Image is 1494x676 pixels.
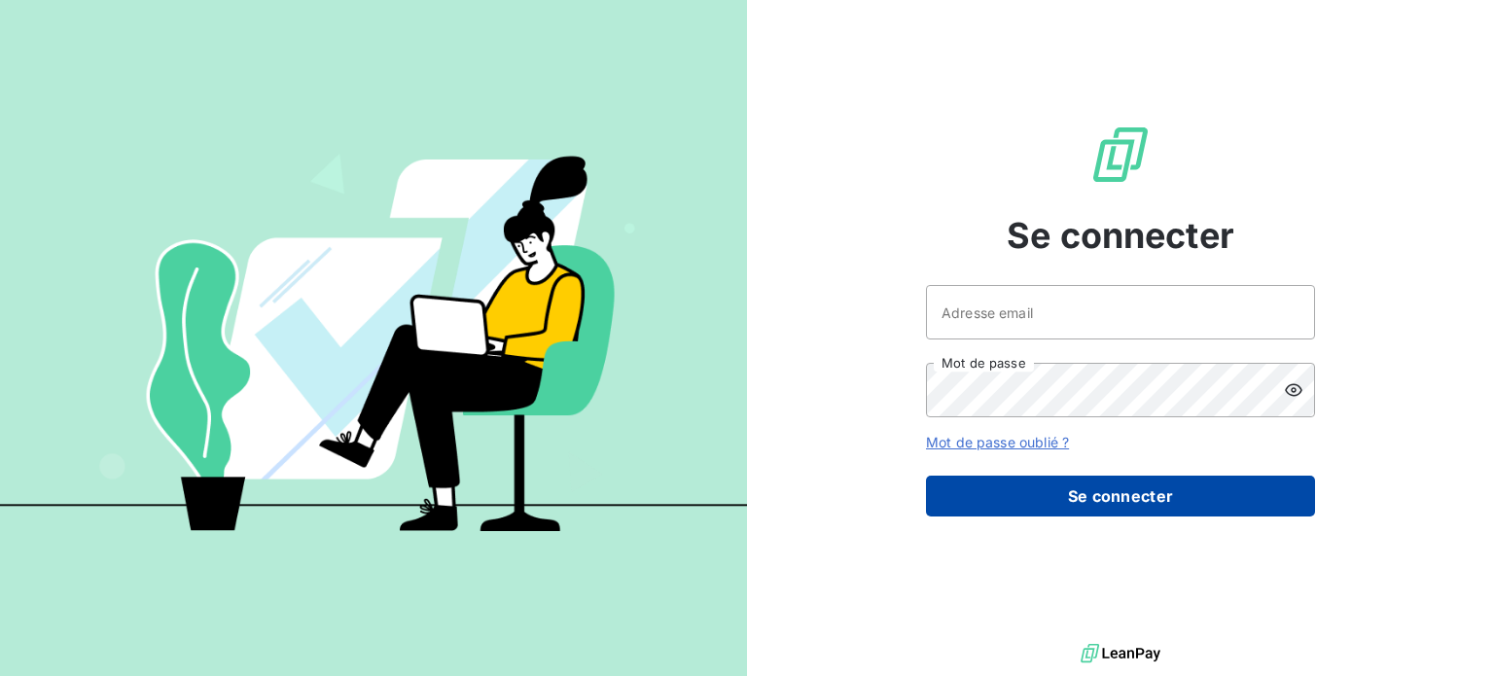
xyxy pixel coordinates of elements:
span: Se connecter [1007,209,1234,262]
img: Logo LeanPay [1089,124,1152,186]
a: Mot de passe oublié ? [926,434,1069,450]
input: placeholder [926,285,1315,339]
img: logo [1081,639,1160,668]
button: Se connecter [926,476,1315,516]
